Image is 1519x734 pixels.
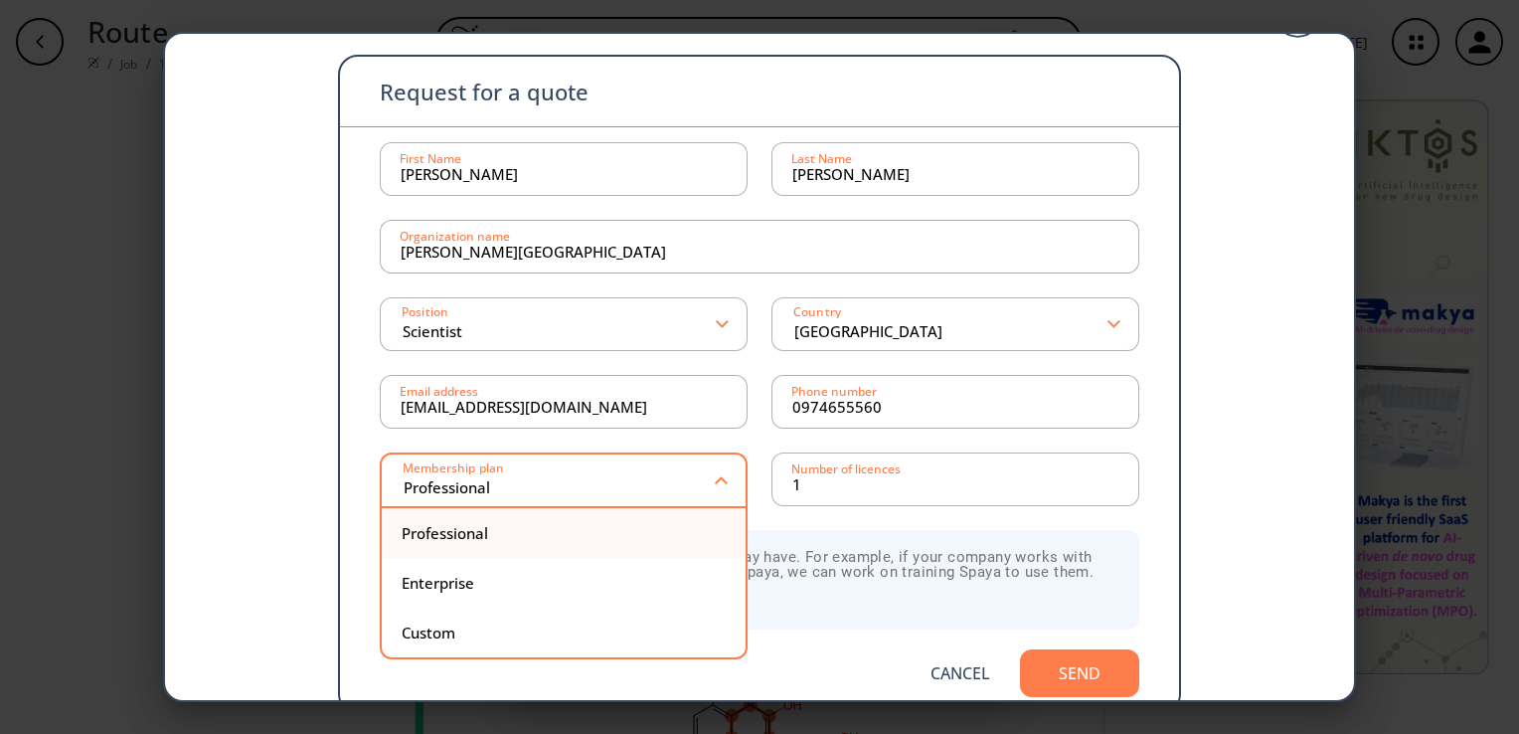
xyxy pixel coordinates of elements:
[400,231,510,243] div: Organization name
[400,153,461,165] div: First Name
[1020,649,1139,697] button: Send
[400,386,478,398] div: Email address
[787,306,841,318] label: Country
[397,462,504,474] label: Membership plan
[396,306,448,318] label: Position
[380,81,589,102] p: Request for a quote
[791,463,901,475] div: Number of licences
[402,526,726,541] div: Professional
[402,576,726,591] div: Enterprise
[402,626,726,641] div: Custom
[901,649,1020,697] button: Cancel
[791,386,877,398] div: Phone number
[791,153,852,165] div: Last Name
